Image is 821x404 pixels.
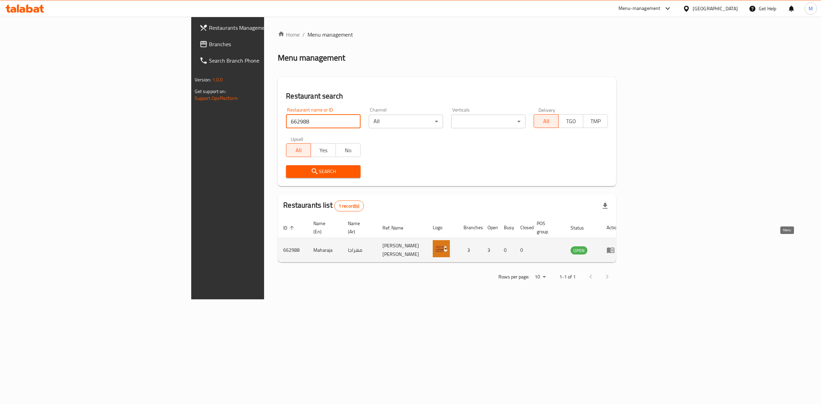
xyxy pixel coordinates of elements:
[537,219,557,236] span: POS group
[311,143,336,157] button: Yes
[195,87,226,96] span: Get support on:
[283,224,296,232] span: ID
[693,5,738,12] div: [GEOGRAPHIC_DATA]
[482,238,498,262] td: 3
[335,203,364,209] span: 1 record(s)
[433,240,450,257] img: Maharaja
[194,52,328,69] a: Search Branch Phone
[561,116,581,126] span: TGO
[278,30,616,39] nav: breadcrumb
[286,143,311,157] button: All
[482,217,498,238] th: Open
[532,272,548,282] div: Rows per page:
[558,114,583,128] button: TGO
[809,5,813,12] span: M
[339,145,358,155] span: No
[597,198,613,214] div: Export file
[571,247,587,255] span: OPEN
[559,273,576,281] p: 1-1 of 1
[571,246,587,255] div: OPEN
[336,143,361,157] button: No
[308,30,353,39] span: Menu management
[498,238,515,262] td: 0
[498,217,515,238] th: Busy
[498,273,529,281] p: Rows per page:
[334,200,364,211] div: Total records count
[342,238,377,262] td: مهراجا
[289,145,308,155] span: All
[583,114,608,128] button: TMP
[458,238,482,262] td: 3
[209,56,323,65] span: Search Branch Phone
[427,217,458,238] th: Logo
[209,24,323,32] span: Restaurants Management
[209,40,323,48] span: Branches
[451,115,525,128] div: ​
[314,145,333,155] span: Yes
[382,224,412,232] span: Ref. Name
[538,107,556,112] label: Delivery
[377,238,427,262] td: [PERSON_NAME] [PERSON_NAME]
[369,115,443,128] div: All
[194,36,328,52] a: Branches
[515,238,531,262] td: 0
[618,4,661,13] div: Menu-management
[278,217,625,262] table: enhanced table
[458,217,482,238] th: Branches
[195,75,211,84] span: Version:
[291,136,303,141] label: Upsell
[283,200,364,211] h2: Restaurants list
[601,217,625,238] th: Action
[537,116,556,126] span: All
[194,19,328,36] a: Restaurants Management
[534,114,559,128] button: All
[571,224,593,232] span: Status
[348,219,369,236] span: Name (Ar)
[313,219,334,236] span: Name (En)
[195,94,238,103] a: Support.OpsPlatform
[286,91,608,101] h2: Restaurant search
[286,115,360,128] input: Search for restaurant name or ID..
[291,167,355,176] span: Search
[586,116,605,126] span: TMP
[515,217,531,238] th: Closed
[212,75,223,84] span: 1.0.0
[286,165,360,178] button: Search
